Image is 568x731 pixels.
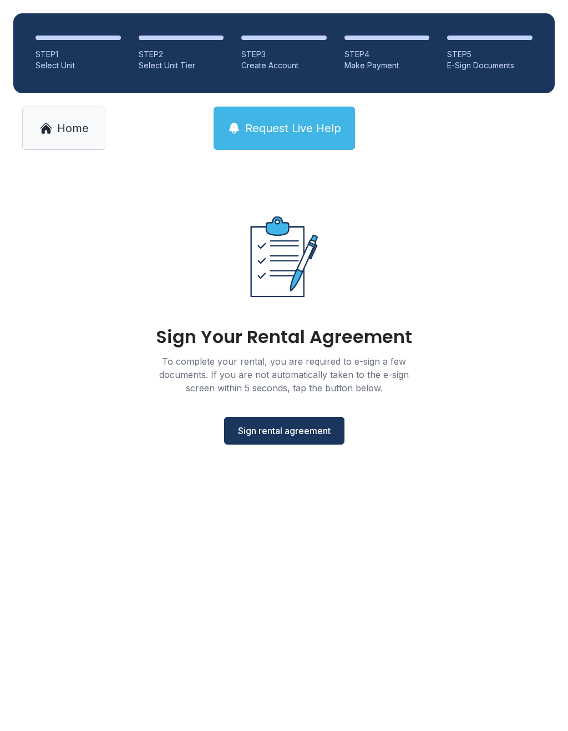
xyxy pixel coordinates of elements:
div: STEP 1 [35,49,121,60]
div: Select Unit [35,60,121,71]
div: To complete your rental, you are required to e-sign a few documents. If you are not automatically... [145,355,423,395]
div: STEP 3 [241,49,327,60]
div: STEP 2 [139,49,224,60]
div: Make Payment [344,60,430,71]
span: Request Live Help [245,120,341,136]
span: Sign rental agreement [238,424,331,437]
div: E-Sign Documents [447,60,532,71]
div: Sign Your Rental Agreement [156,328,412,346]
img: Rental agreement document illustration [226,199,342,315]
span: Home [57,120,89,136]
div: Select Unit Tier [139,60,224,71]
div: Create Account [241,60,327,71]
div: STEP 4 [344,49,430,60]
div: STEP 5 [447,49,532,60]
